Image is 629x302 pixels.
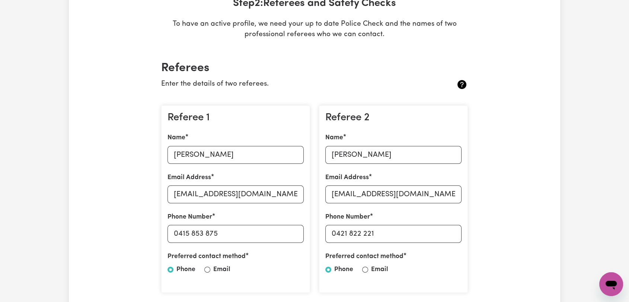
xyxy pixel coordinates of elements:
[325,173,369,182] label: Email Address
[371,265,388,274] label: Email
[161,79,417,90] p: Enter the details of two referees.
[213,265,230,274] label: Email
[161,61,468,75] h2: Referees
[167,212,212,222] label: Phone Number
[325,133,343,143] label: Name
[325,212,370,222] label: Phone Number
[325,112,462,124] h3: Referee 2
[155,19,474,41] p: To have an active profile, we need your up to date Police Check and the names of two professional...
[167,112,304,124] h3: Referee 1
[334,265,353,274] label: Phone
[167,173,211,182] label: Email Address
[599,272,623,296] iframe: Button to launch messaging window
[167,252,246,261] label: Preferred contact method
[325,252,403,261] label: Preferred contact method
[167,133,185,143] label: Name
[176,265,195,274] label: Phone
